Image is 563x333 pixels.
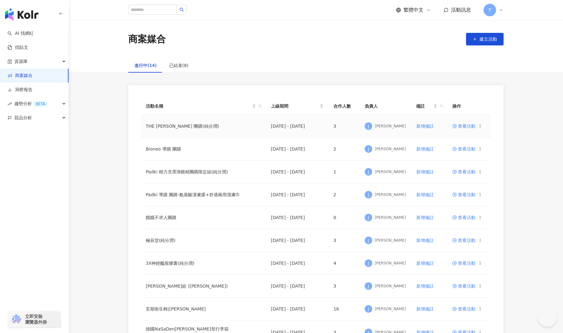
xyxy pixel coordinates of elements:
td: [DATE] - [DATE] [266,206,328,229]
th: 負責人 [360,98,411,115]
span: 活動訊息 [451,7,471,13]
span: 新增備註 [416,284,434,289]
th: 上線期間 [266,98,328,115]
span: J [368,237,369,244]
button: 新增備註 [416,188,434,201]
td: 3 [328,115,360,138]
span: 活動名稱 [146,103,251,110]
button: 新增備註 [416,303,434,315]
span: 上線期間 [271,103,318,110]
div: [PERSON_NAME] [375,284,406,289]
span: search [258,104,262,108]
iframe: Help Scout Beacon - Open [538,308,557,327]
td: 2 [328,138,360,161]
span: 趨勢分析 [14,97,48,111]
span: 競品分析 [14,111,32,125]
div: [PERSON_NAME] [375,192,406,197]
span: 新增備註 [416,306,434,311]
img: logo [5,8,38,21]
td: 安期衛生棉([PERSON_NAME] [141,298,266,320]
span: search [257,101,263,111]
button: 新增備註 [416,257,434,269]
td: 極辰堂(純分潤) [141,229,266,252]
td: 3 [328,275,360,298]
a: 查看活動 [452,192,475,197]
a: searchAI 找網紅 [8,30,34,37]
button: 建立活動 [466,33,504,45]
td: [DATE] - [DATE] [266,161,328,183]
a: 商案媒合 [8,73,33,79]
span: 新增備註 [416,192,434,197]
a: chrome extension立即安裝 瀏覽器外掛 [8,311,61,328]
th: 合作人數 [328,98,360,115]
th: 備註 [411,98,447,115]
span: 建立活動 [479,37,497,42]
td: 16 [328,298,360,320]
a: 查看活動 [452,261,475,265]
button: 新增備註 [416,211,434,224]
span: 資源庫 [14,54,28,69]
td: Padki 導購 團購-氨基酸潔膚露+舒適兩用潔膚巾 [141,183,266,206]
a: 查看活動 [452,238,475,243]
td: THE [PERSON_NAME] 團購(純分潤) [141,115,266,138]
td: 4 [328,252,360,275]
button: 新增備註 [416,120,434,132]
span: 繁體中文 [403,7,424,13]
span: J [368,191,369,198]
span: J [368,123,369,130]
span: search [440,104,444,108]
div: BETA [33,101,48,107]
div: [PERSON_NAME] [375,261,406,266]
span: 新增備註 [416,215,434,220]
td: Bioneo 導購 團購 [141,138,266,161]
span: J [368,305,369,312]
a: 查看活動 [452,307,475,311]
a: 查看活動 [452,215,475,220]
a: 查看活動 [452,170,475,174]
td: [PERSON_NAME]娃 ([PERSON_NAME]) [141,275,266,298]
td: 3X神經醯胺膠囊(純分潤) [141,252,266,275]
div: [PERSON_NAME] [375,124,406,129]
div: 商案媒合 [128,33,166,46]
div: [PERSON_NAME] [375,169,406,175]
span: 備註 [416,103,432,110]
div: 已結束(8) [169,62,189,69]
span: 新增備註 [416,238,434,243]
td: [DATE] - [DATE] [266,252,328,275]
button: 新增備註 [416,234,434,247]
div: 進行中(14) [134,62,157,69]
span: 新增備註 [416,124,434,129]
td: [DATE] - [DATE] [266,138,328,161]
a: 查看活動 [452,124,475,128]
div: [PERSON_NAME] [375,306,406,312]
img: chrome extension [10,314,22,324]
span: 立即安裝 瀏覽器外掛 [25,314,47,325]
th: 操作 [447,98,491,115]
td: [DATE] - [DATE] [266,298,328,320]
span: rise [8,102,12,106]
th: 活動名稱 [141,98,266,115]
span: J [368,283,369,289]
button: 新增備註 [416,143,434,155]
td: [DATE] - [DATE] [266,275,328,298]
a: 查看活動 [452,284,475,288]
td: 餓餓不求人團購 [141,206,266,229]
span: J [368,146,369,152]
a: 查看活動 [452,147,475,151]
span: search [180,8,184,12]
td: [DATE] - [DATE] [266,229,328,252]
span: 新增備註 [416,169,434,174]
td: Padki 精力充霈滴雞精團購限定組(純分潤) [141,161,266,183]
button: 新增備註 [416,280,434,292]
span: J [368,260,369,267]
